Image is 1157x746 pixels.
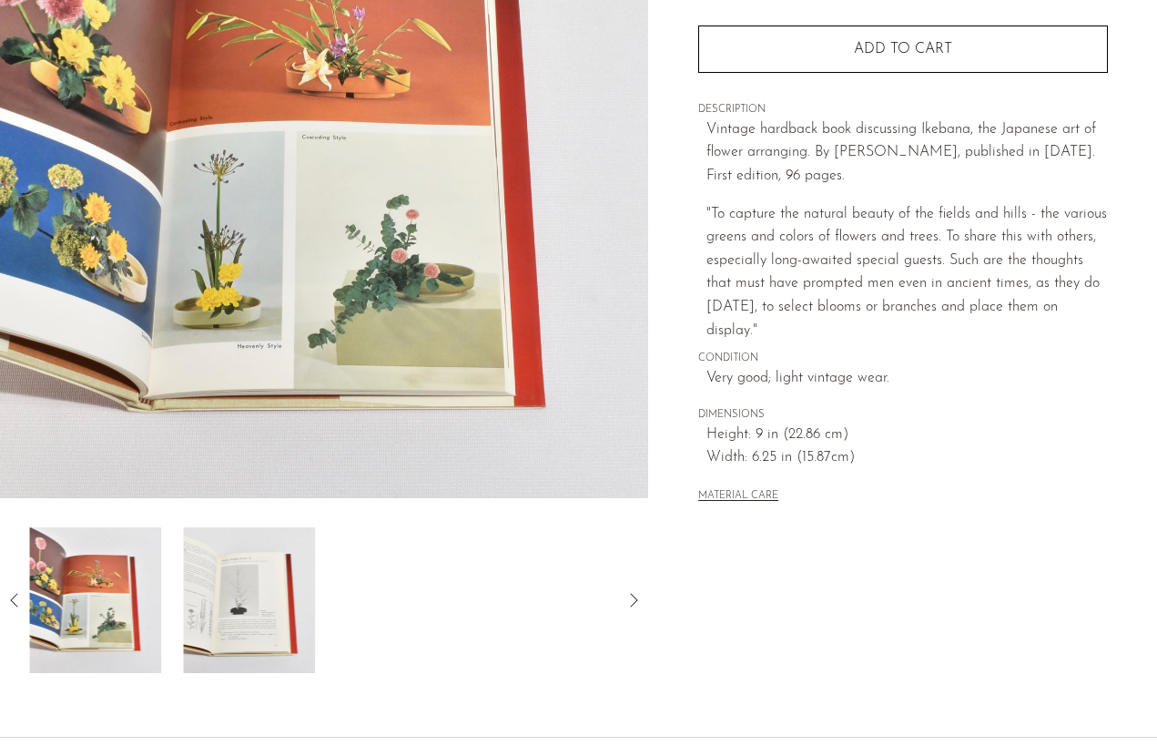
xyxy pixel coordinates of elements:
img: Ikebana for Everybody [183,527,315,673]
span: DESCRIPTION [698,102,1108,118]
span: Width: 6.25 in (15.87cm) [706,446,1108,470]
span: Height: 9 in (22.86 cm) [706,424,1108,447]
p: "To capture the natural beauty of the fields and hills - the various greens and colors of flowers... [706,203,1108,343]
span: DIMENSIONS [698,407,1108,424]
p: Vintage hardback book discussing Ikebana, the Japanese art of flower arranging. By [PERSON_NAME],... [706,118,1108,189]
span: Add to cart [854,42,952,56]
button: MATERIAL CARE [698,490,778,504]
span: CONDITION [698,351,1108,367]
img: Ikebana for Everybody [29,527,161,673]
span: Very good; light vintage wear. [706,367,1108,391]
button: Add to cart [698,26,1108,73]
